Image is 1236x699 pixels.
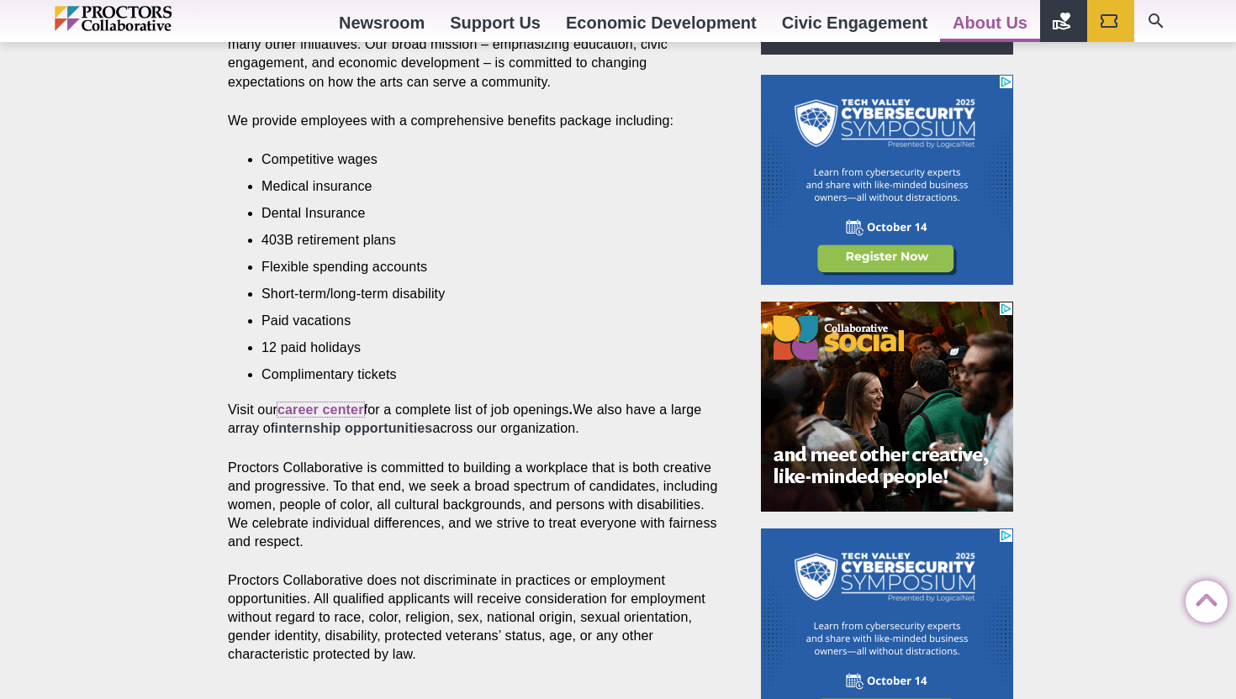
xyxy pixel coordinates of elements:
p: We provide employees with a comprehensive benefits package including: [228,112,722,130]
li: Dental Insurance [261,204,697,223]
li: Flexible spending accounts [261,258,697,276]
a: Back to Top [1186,581,1219,615]
iframe: Advertisement [761,302,1013,512]
li: 403B retirement plans [261,231,697,250]
p: Proctors Collaborative does not discriminate in practices or employment opportunities. All qualif... [228,571,722,664]
a: internship opportunities [275,421,433,435]
li: Short-term/long-term disability [261,285,697,303]
li: Complimentary tickets [261,365,697,384]
iframe: Advertisement [761,75,1013,285]
img: Proctors logo [55,6,244,31]
li: Paid vacations [261,312,697,330]
p: Visit our for a complete list of job openings We also have a large array of across our organization. [228,401,722,438]
li: Medical insurance [261,177,697,196]
strong: . [569,402,573,417]
a: career center [277,402,364,417]
li: Competitive wages [261,150,697,169]
li: 12 paid holidays [261,339,697,357]
p: Proctors Collaborative is committed to building a workplace that is both creative and progressive... [228,459,722,551]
